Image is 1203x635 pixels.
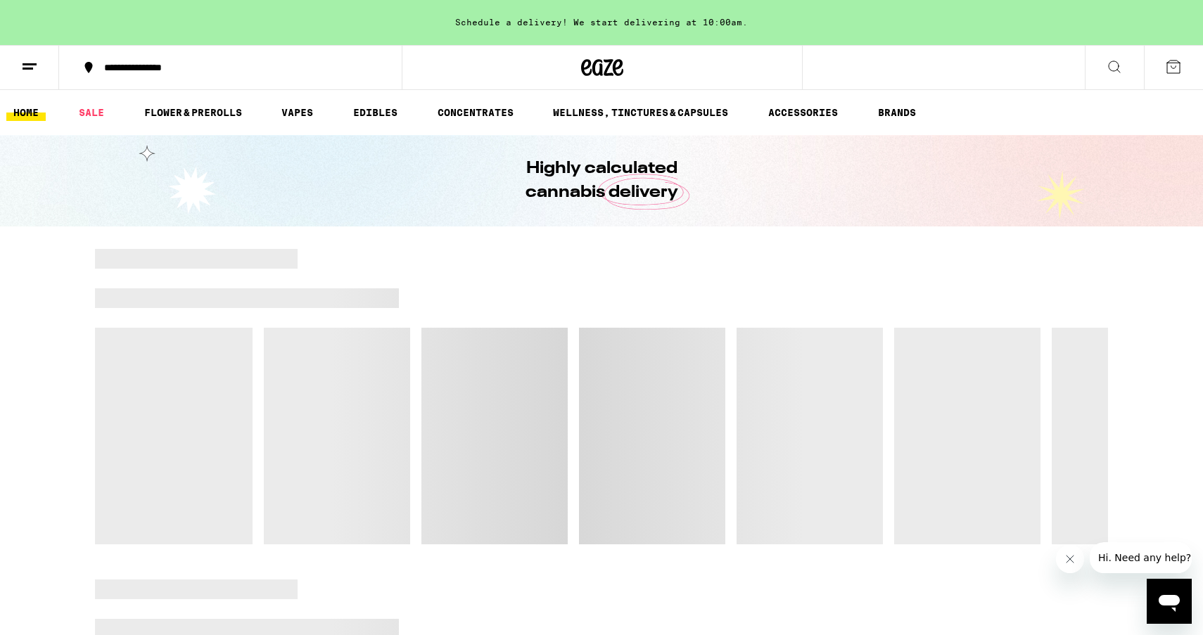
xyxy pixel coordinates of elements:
[1090,542,1192,573] iframe: Message from company
[1056,545,1084,573] iframe: Close message
[72,104,111,121] a: SALE
[431,104,521,121] a: CONCENTRATES
[546,104,735,121] a: WELLNESS, TINCTURES & CAPSULES
[274,104,320,121] a: VAPES
[137,104,249,121] a: FLOWER & PREROLLS
[485,157,718,205] h1: Highly calculated cannabis delivery
[761,104,845,121] a: ACCESSORIES
[1147,579,1192,624] iframe: Button to launch messaging window
[346,104,405,121] a: EDIBLES
[6,104,46,121] a: HOME
[871,104,923,121] a: BRANDS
